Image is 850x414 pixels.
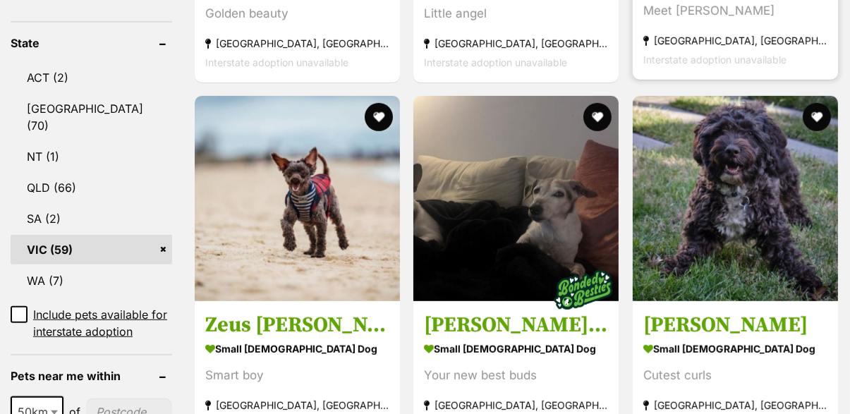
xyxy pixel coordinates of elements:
h3: Zeus [PERSON_NAME] [205,312,389,339]
strong: [GEOGRAPHIC_DATA], [GEOGRAPHIC_DATA] [424,34,608,53]
header: State [11,37,172,49]
header: Pets near me within [11,370,172,382]
strong: [GEOGRAPHIC_DATA], [GEOGRAPHIC_DATA] [643,31,827,50]
div: Smart boy [205,366,389,385]
button: favourite [584,103,612,131]
span: Interstate adoption unavailable [424,56,567,68]
strong: small [DEMOGRAPHIC_DATA] Dog [424,339,608,359]
h3: [PERSON_NAME] [643,312,827,339]
a: QLD (66) [11,173,172,202]
img: bonded besties [549,255,619,325]
span: Include pets available for interstate adoption [33,306,172,340]
a: Include pets available for interstate adoption [11,306,172,340]
h3: [PERSON_NAME] and [PERSON_NAME] [424,312,608,339]
div: Golden beauty [205,4,389,23]
img: Zeus Rivero - Poodle Dog [195,96,400,301]
a: [GEOGRAPHIC_DATA] (70) [11,94,172,140]
img: Ruby and Vincent Silvanus - Fox Terrier (Miniature) Dog [413,96,619,301]
button: favourite [803,103,831,131]
a: VIC (59) [11,235,172,264]
img: Bertie Kumara - Maltese x Poodle Dog [633,96,838,301]
div: Little angel [424,4,608,23]
div: Your new best buds [424,366,608,385]
strong: small [DEMOGRAPHIC_DATA] Dog [643,339,827,359]
strong: [GEOGRAPHIC_DATA], [GEOGRAPHIC_DATA] [205,34,389,53]
a: NT (1) [11,142,172,171]
div: Meet [PERSON_NAME] [643,1,827,20]
div: Cutest curls [643,366,827,385]
a: SA (2) [11,204,172,233]
button: favourite [365,103,393,131]
a: ACT (2) [11,63,172,92]
a: WA (7) [11,266,172,296]
span: Interstate adoption unavailable [643,54,787,66]
strong: small [DEMOGRAPHIC_DATA] Dog [205,339,389,359]
span: Interstate adoption unavailable [205,56,348,68]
